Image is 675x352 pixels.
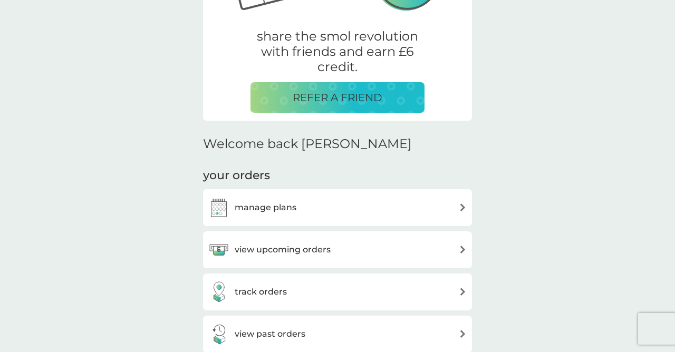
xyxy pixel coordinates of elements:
p: share the smol revolution with friends and earn £6 credit. [250,29,425,74]
img: arrow right [459,246,467,253]
h3: your orders [203,168,270,184]
img: arrow right [459,203,467,211]
p: REFER A FRIEND [293,89,382,106]
h3: track orders [235,285,287,299]
img: arrow right [459,330,467,338]
h3: manage plans [235,201,296,214]
button: REFER A FRIEND [250,82,425,113]
img: arrow right [459,288,467,296]
h3: view upcoming orders [235,243,331,257]
h2: Welcome back [PERSON_NAME] [203,136,412,152]
h3: view past orders [235,327,305,341]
